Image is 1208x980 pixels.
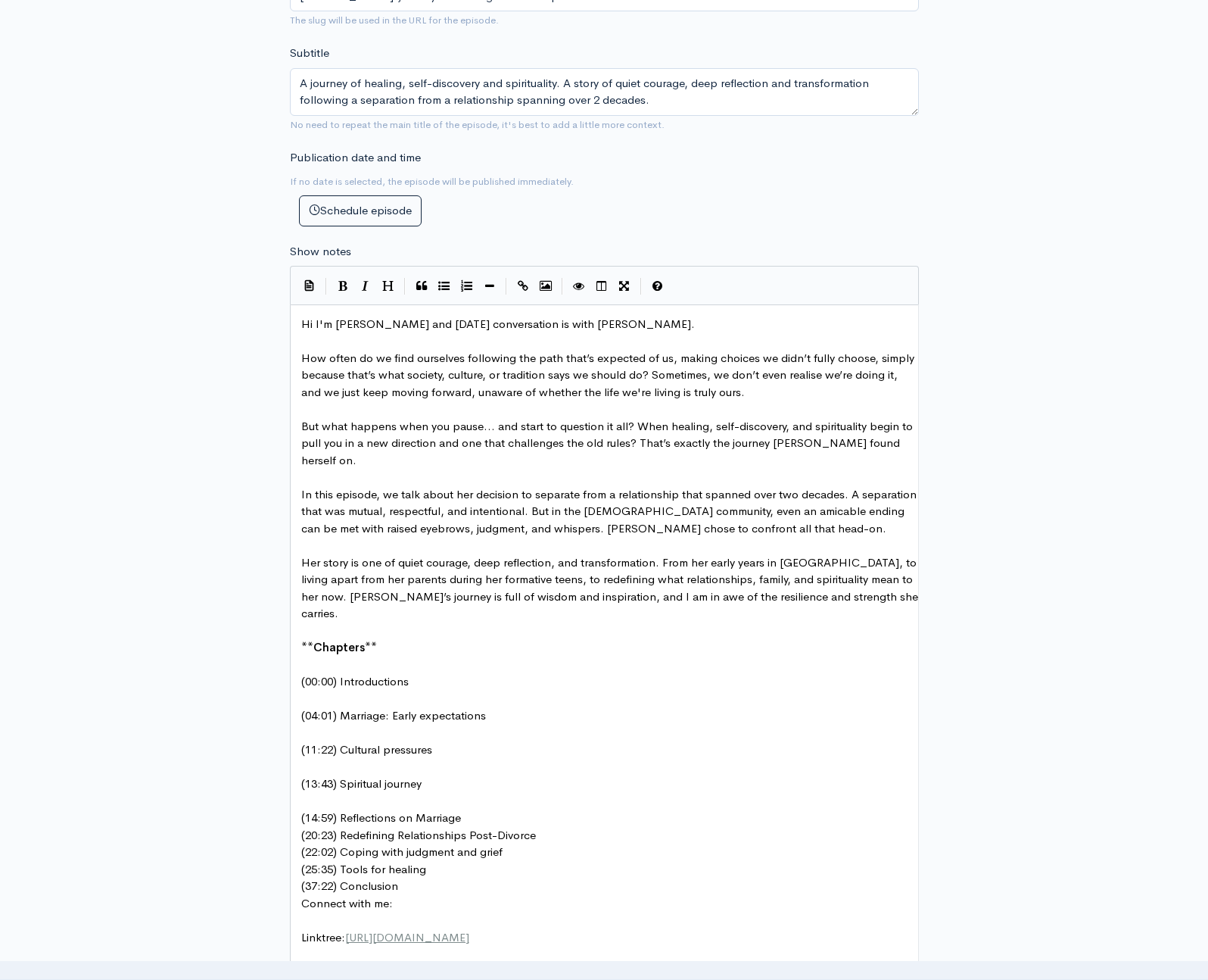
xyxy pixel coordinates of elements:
[301,708,486,723] span: (04:01) Marriage: Early expectations
[354,275,377,298] button: Italic
[299,195,422,226] button: Schedule episode
[478,275,501,298] button: Insert Horizontal Line
[301,555,921,621] span: Her story is one of quiet courage, deep reflection, and transformation. From her early years in [...
[301,487,920,535] span: In this episode, we talk about her decision to separate from a relationship that spanned over two...
[568,275,590,298] button: Toggle Preview
[325,278,327,295] i: |
[506,278,507,295] i: |
[301,776,422,791] span: (13:43) Spiritual journey
[301,351,917,399] span: How often do we find ourselves following the path that’s expected of us, making choices we didn’t...
[301,810,461,825] span: (14:59) Reflections on Marriage
[301,742,432,757] span: (11:22) Cultural pressures
[613,275,636,298] button: Toggle Fullscreen
[301,879,398,893] span: (37:22) Conclusion
[456,275,478,298] button: Numbered List
[404,278,406,295] i: |
[290,175,574,188] small: If no date is selected, the episode will be published immediately.
[301,844,503,859] span: (22:02) Coping with judgment and grief
[562,278,563,295] i: |
[534,275,557,298] button: Insert Image
[290,243,351,261] label: Show notes
[512,275,534,298] button: Create Link
[290,118,665,131] small: No need to repeat the main title of the episode, it's best to add a little more context.
[332,275,354,298] button: Bold
[433,275,456,298] button: Generic List
[301,828,536,842] span: (20:23) Redefining Relationships Post-Divorce
[301,419,916,467] span: But what happens when you pause... and start to question it all? When healing, self-discovery, an...
[301,896,393,910] span: Connect with me:
[410,275,433,298] button: Quote
[290,14,499,27] small: The slug will be used in the URL for the episode.
[290,45,329,62] label: Subtitle
[290,149,421,167] label: Publication date and time
[298,273,321,296] button: Insert Show Notes Template
[590,275,613,298] button: Toggle Side by Side
[646,275,669,298] button: Markdown Guide
[640,278,642,295] i: |
[301,317,695,331] span: Hi I'm [PERSON_NAME] and [DATE] conversation is with [PERSON_NAME].
[301,674,409,688] span: (00:00) Introductions
[345,930,469,944] span: [URL][DOMAIN_NAME]
[301,862,426,876] span: (25:35) Tools for healing
[301,930,469,944] span: Linktree:
[377,275,400,298] button: Heading
[313,640,365,654] span: Chapters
